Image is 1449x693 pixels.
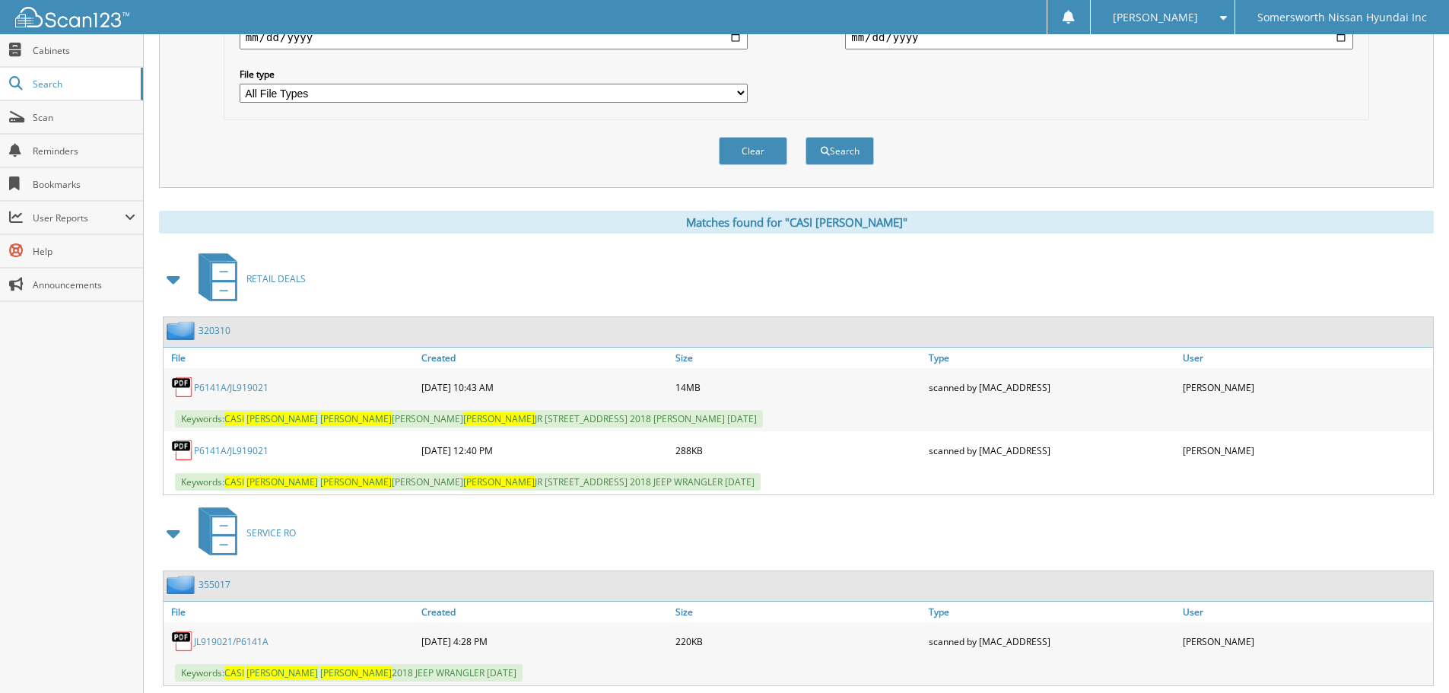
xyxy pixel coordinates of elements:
img: PDF.png [171,376,194,399]
a: JL919021/P6141A [194,635,269,648]
div: Matches found for "CASI [PERSON_NAME]" [159,211,1434,234]
span: CASI [224,666,244,679]
a: User [1179,602,1433,622]
span: Bookmarks [33,178,135,191]
img: PDF.png [171,439,194,462]
a: P6141A/JL919021 [194,444,269,457]
img: folder2.png [167,575,199,594]
div: [DATE] 10:43 AM [418,372,672,402]
label: File type [240,68,748,81]
span: [PERSON_NAME] [463,475,535,488]
a: File [164,602,418,622]
button: Search [806,137,874,165]
a: SERVICE RO [189,503,296,563]
span: [PERSON_NAME] [320,666,392,679]
a: User [1179,348,1433,368]
span: CASI [224,475,244,488]
a: Type [925,348,1179,368]
a: 355017 [199,578,230,591]
div: scanned by [MAC_ADDRESS] [925,626,1179,656]
span: Reminders [33,145,135,157]
span: Keywords: [PERSON_NAME] JR [STREET_ADDRESS] 2018 JEEP WRANGLER [DATE] [175,473,761,491]
span: Scan [33,111,135,124]
button: Clear [719,137,787,165]
div: 14MB [672,372,926,402]
img: scan123-logo-white.svg [15,7,129,27]
div: scanned by [MAC_ADDRESS] [925,435,1179,466]
span: Announcements [33,278,135,291]
a: Type [925,602,1179,622]
span: [PERSON_NAME] [320,475,392,488]
a: Size [672,348,926,368]
div: [PERSON_NAME] [1179,435,1433,466]
span: Keywords: [PERSON_NAME] JR [STREET_ADDRESS] 2018 [PERSON_NAME] [DATE] [175,410,763,428]
span: SERVICE RO [246,526,296,539]
span: CASI [224,412,244,425]
a: 320310 [199,324,230,337]
span: Somersworth Nissan Hyundai Inc [1257,13,1427,22]
iframe: Chat Widget [1373,620,1449,693]
input: end [845,25,1353,49]
span: [PERSON_NAME] [246,666,318,679]
span: [PERSON_NAME] [246,412,318,425]
span: [PERSON_NAME] [463,412,535,425]
a: Size [672,602,926,622]
span: [PERSON_NAME] [1113,13,1198,22]
span: Help [33,245,135,258]
span: Search [33,78,133,91]
a: RETAIL DEALS [189,249,306,309]
a: Created [418,348,672,368]
div: 220KB [672,626,926,656]
span: Keywords: 2018 JEEP WRANGLER [DATE] [175,664,523,682]
div: 288KB [672,435,926,466]
div: [PERSON_NAME] [1179,626,1433,656]
span: Cabinets [33,44,135,57]
div: [DATE] 4:28 PM [418,626,672,656]
a: Created [418,602,672,622]
span: RETAIL DEALS [246,272,306,285]
div: [DATE] 12:40 PM [418,435,672,466]
input: start [240,25,748,49]
a: File [164,348,418,368]
div: [PERSON_NAME] [1179,372,1433,402]
span: [PERSON_NAME] [320,412,392,425]
span: [PERSON_NAME] [246,475,318,488]
img: PDF.png [171,630,194,653]
div: scanned by [MAC_ADDRESS] [925,372,1179,402]
img: folder2.png [167,321,199,340]
a: P6141A/JL919021 [194,381,269,394]
span: User Reports [33,211,125,224]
